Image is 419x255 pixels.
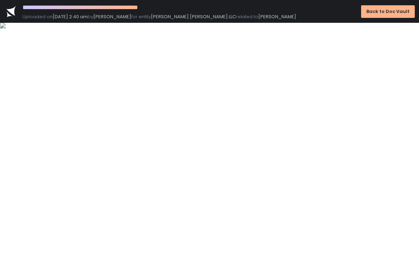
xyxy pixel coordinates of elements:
button: Back to Doc Vault [361,5,415,18]
div: Back to Doc Vault [366,8,410,15]
span: [DATE] 2:40 am [53,13,88,20]
span: by [88,13,93,20]
span: for entity [131,13,151,20]
span: related to [236,13,258,20]
span: [PERSON_NAME] [PERSON_NAME] LLC [151,13,236,20]
span: Uploaded on [22,13,53,20]
span: [PERSON_NAME] [258,13,296,20]
span: [PERSON_NAME] [93,13,131,20]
